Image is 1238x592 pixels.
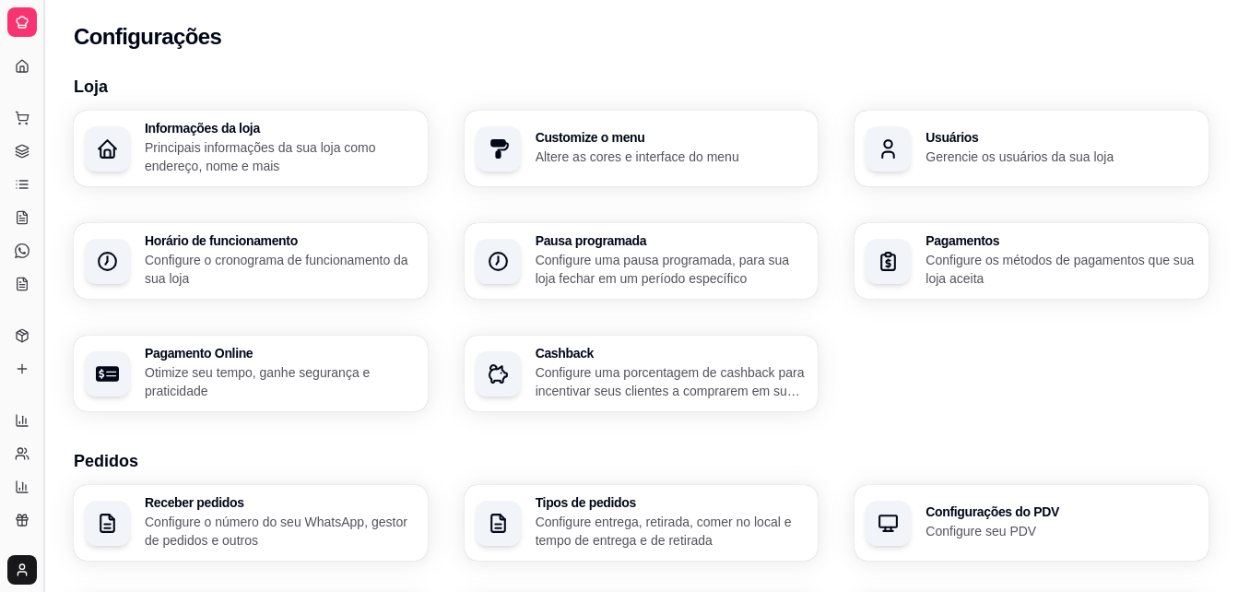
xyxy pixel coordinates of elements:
button: PagamentosConfigure os métodos de pagamentos que sua loja aceita [855,223,1209,299]
h3: Loja [74,74,1209,100]
p: Principais informações da sua loja como endereço, nome e mais [145,138,417,175]
p: Altere as cores e interface do menu [536,148,808,166]
h3: Tipos de pedidos [536,496,808,509]
button: Informações da lojaPrincipais informações da sua loja como endereço, nome e mais [74,111,428,186]
h3: Customize o menu [536,131,808,144]
p: Configure uma pausa programada, para sua loja fechar em um período específico [536,251,808,288]
button: UsuáriosGerencie os usuários da sua loja [855,111,1209,186]
p: Configure seu PDV [926,522,1197,540]
h3: Configurações do PDV [926,505,1197,518]
h3: Horário de funcionamento [145,234,417,247]
p: Otimize seu tempo, ganhe segurança e praticidade [145,363,417,400]
button: Tipos de pedidosConfigure entrega, retirada, comer no local e tempo de entrega e de retirada [465,485,819,561]
h3: Pagamento Online [145,347,417,360]
p: Configure o cronograma de funcionamento da sua loja [145,251,417,288]
button: Horário de funcionamentoConfigure o cronograma de funcionamento da sua loja [74,223,428,299]
p: Configure uma porcentagem de cashback para incentivar seus clientes a comprarem em sua loja [536,363,808,400]
button: Pausa programadaConfigure uma pausa programada, para sua loja fechar em um período específico [465,223,819,299]
h3: Pedidos [74,448,1209,474]
p: Gerencie os usuários da sua loja [926,148,1197,166]
h3: Usuários [926,131,1197,144]
h3: Pagamentos [926,234,1197,247]
button: CashbackConfigure uma porcentagem de cashback para incentivar seus clientes a comprarem em sua loja [465,336,819,411]
button: Customize o menuAltere as cores e interface do menu [465,111,819,186]
h3: Cashback [536,347,808,360]
button: Receber pedidosConfigure o número do seu WhatsApp, gestor de pedidos e outros [74,485,428,561]
h2: Configurações [74,22,221,52]
h3: Receber pedidos [145,496,417,509]
button: Configurações do PDVConfigure seu PDV [855,485,1209,561]
h3: Informações da loja [145,122,417,135]
h3: Pausa programada [536,234,808,247]
p: Configure os métodos de pagamentos que sua loja aceita [926,251,1197,288]
button: Pagamento OnlineOtimize seu tempo, ganhe segurança e praticidade [74,336,428,411]
p: Configure o número do seu WhatsApp, gestor de pedidos e outros [145,513,417,550]
p: Configure entrega, retirada, comer no local e tempo de entrega e de retirada [536,513,808,550]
